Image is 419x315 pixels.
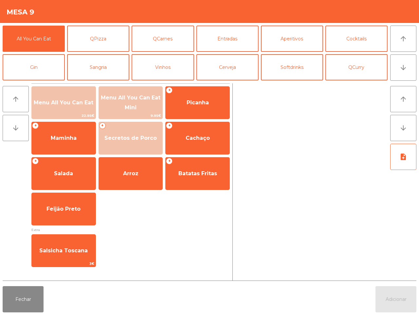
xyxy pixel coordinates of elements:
button: Sangria [67,54,129,80]
span: Arroz [123,170,138,177]
button: Gin [3,54,65,80]
span: Salada [54,170,73,177]
span: + [99,122,106,129]
button: arrow_upward [390,86,416,112]
i: arrow_downward [399,124,407,132]
i: arrow_upward [399,95,407,103]
button: QPizza [67,26,129,52]
span: + [166,122,173,129]
span: Secretos de Porco [104,135,157,141]
button: QCarnes [132,26,194,52]
button: arrow_downward [390,54,416,81]
button: Vinhos [132,54,194,80]
button: QCurry [325,54,388,80]
button: note_add [390,144,416,170]
i: arrow_downward [399,64,407,72]
span: Menu All You Can Eat Mini [101,94,160,111]
button: Cocktails [325,26,388,52]
i: arrow_upward [399,35,407,43]
span: Maminha [51,135,77,141]
span: 22.95€ [32,113,96,119]
span: Feijão Preto [46,206,81,212]
span: Salsicha Toscana [39,247,88,254]
span: + [166,87,173,94]
span: Menu All You Can Eat [34,99,93,106]
span: + [32,158,39,164]
span: Extra [31,227,230,233]
span: + [166,158,173,164]
span: Cachaço [186,135,210,141]
i: arrow_upward [12,95,20,103]
button: Softdrinks [261,54,323,80]
span: 9.95€ [99,113,163,119]
span: + [32,122,39,129]
span: Picanha [187,99,209,106]
button: Aperitivos [261,26,323,52]
button: arrow_upward [390,26,416,52]
button: arrow_upward [3,86,29,112]
button: Entradas [196,26,259,52]
span: 3€ [32,261,96,267]
button: Cerveja [196,54,259,80]
span: Batatas Fritas [178,170,217,177]
i: arrow_downward [12,124,20,132]
i: note_add [399,153,407,161]
h4: Mesa 9 [7,7,34,17]
button: Fechar [3,286,44,312]
button: arrow_downward [390,115,416,141]
button: arrow_downward [3,115,29,141]
button: All You Can Eat [3,26,65,52]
